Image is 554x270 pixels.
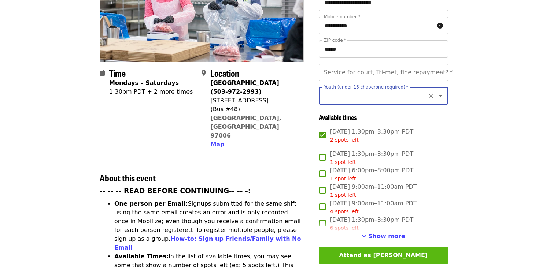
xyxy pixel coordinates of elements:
a: [GEOGRAPHIC_DATA], [GEOGRAPHIC_DATA] 97006 [210,115,281,139]
span: Location [210,67,239,79]
button: Clear [426,91,436,101]
div: [STREET_ADDRESS] [210,96,298,105]
button: Attend as [PERSON_NAME] [319,247,448,264]
label: Mobile number [324,15,360,19]
strong: [GEOGRAPHIC_DATA] (503-972-2993) [210,79,279,95]
div: (Bus #48) [210,105,298,114]
span: 1 spot left [330,176,356,181]
input: Mobile number [319,17,434,34]
span: About this event [100,171,156,184]
label: Youth (under 16 chaperone required) [324,85,408,89]
span: [DATE] 1:30pm–3:30pm PDT [330,215,413,232]
span: 1 spot left [330,192,356,198]
strong: Mondays – Saturdays [109,79,179,86]
i: calendar icon [100,70,105,76]
span: [DATE] 1:30pm–3:30pm PDT [330,150,413,166]
span: 1 spot left [330,159,356,165]
label: ZIP code [324,38,346,42]
span: [DATE] 6:00pm–8:00pm PDT [330,166,413,183]
span: 4 spots left [330,209,359,214]
span: Available times [319,112,357,122]
span: [DATE] 1:30pm–3:30pm PDT [330,127,413,144]
a: How-to: Sign up Friends/Family with No Email [114,235,301,251]
strong: Available Times: [114,253,169,260]
strong: -- -- -- READ BEFORE CONTINUING-- -- -: [100,187,251,195]
input: ZIP code [319,40,448,58]
button: See more timeslots [362,232,405,241]
span: [DATE] 9:00am–11:00am PDT [330,199,417,215]
span: [DATE] 9:00am–11:00am PDT [330,183,417,199]
span: Show more [368,233,405,240]
button: Open [435,91,446,101]
button: Map [210,140,224,149]
li: Signups submitted for the same shift using the same email creates an error and is only recorded o... [114,199,304,252]
button: Open [435,67,446,78]
span: Map [210,141,224,148]
span: 2 spots left [330,137,359,143]
div: 1:30pm PDT + 2 more times [109,87,193,96]
span: Time [109,67,126,79]
strong: One person per Email: [114,200,188,207]
i: circle-info icon [437,22,443,29]
span: 6 spots left [330,225,359,231]
i: map-marker-alt icon [202,70,206,76]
